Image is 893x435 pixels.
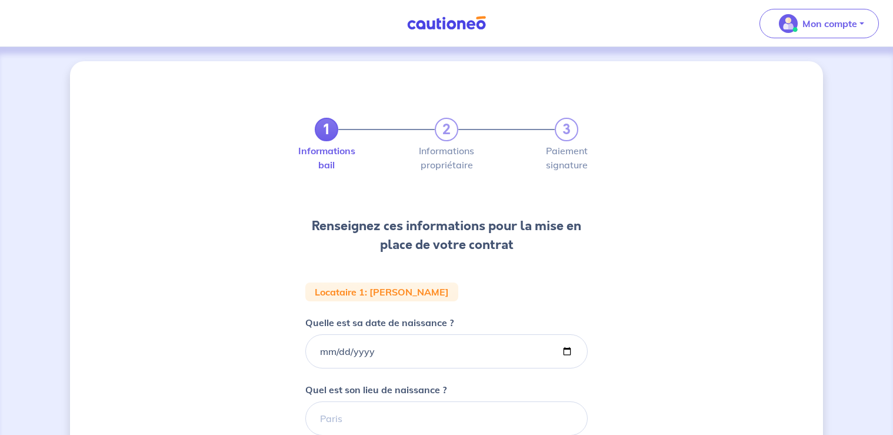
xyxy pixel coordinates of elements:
img: Cautioneo [402,16,491,31]
a: 1 [315,118,338,141]
p: : [PERSON_NAME] [365,287,449,297]
img: illu_account_valid_menu.svg [779,14,798,33]
label: Informations bail [315,146,338,170]
label: Informations propriétaire [435,146,458,170]
p: Locataire 1 [315,287,365,297]
p: Mon compte [802,16,857,31]
button: illu_account_valid_menu.svgMon compte [759,9,879,38]
input: birthdate.placeholder [305,334,588,368]
label: Paiement signature [555,146,578,170]
h3: Renseignez ces informations pour la mise en place de votre contrat [305,217,588,254]
p: Quelle est sa date de naissance ? [305,316,454,330]
p: Quel est son lieu de naissance ? [305,383,446,397]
